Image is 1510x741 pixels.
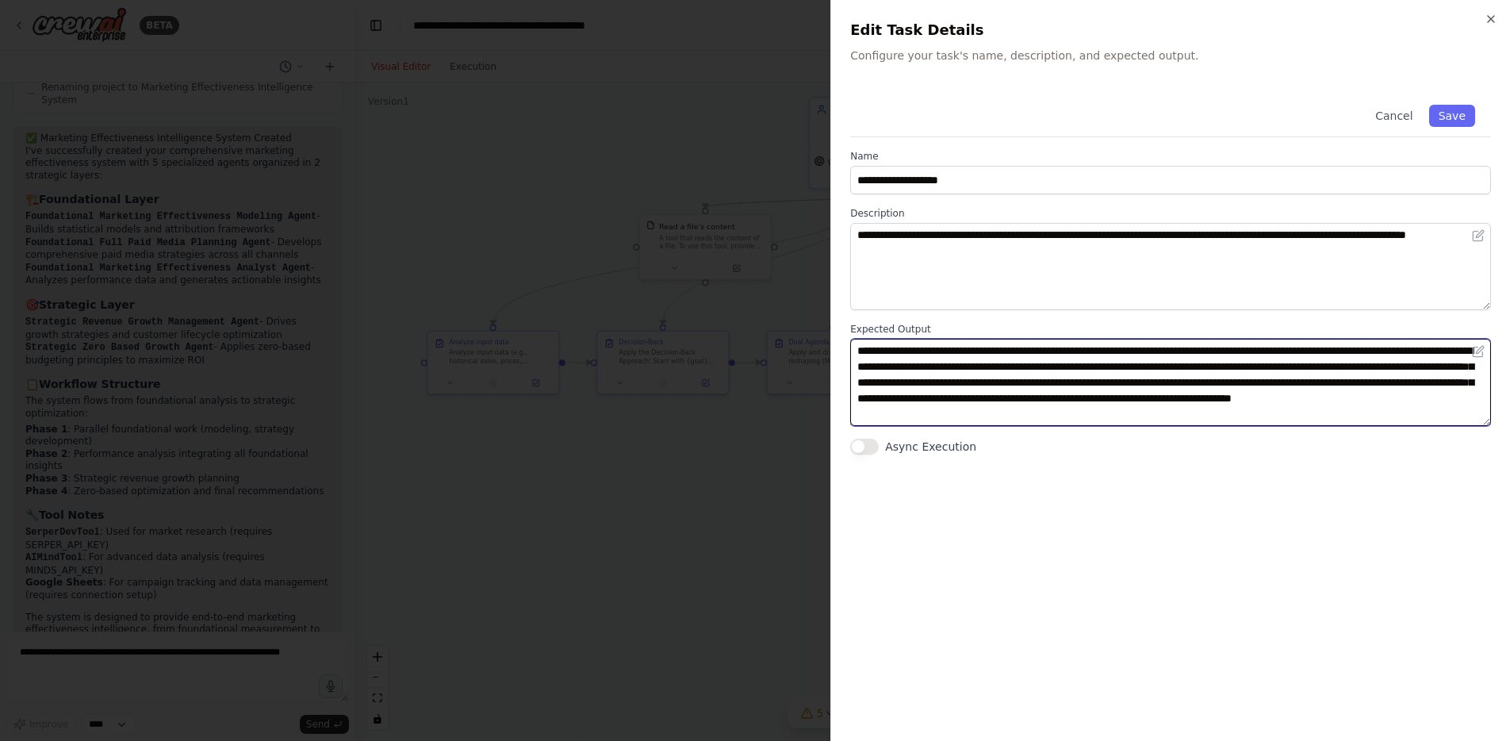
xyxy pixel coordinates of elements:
[850,19,1491,41] h2: Edit Task Details
[850,150,1491,163] label: Name
[885,439,976,455] label: Async Execution
[850,207,1491,220] label: Description
[1469,226,1488,245] button: Open in editor
[850,323,1491,336] label: Expected Output
[1366,105,1422,127] button: Cancel
[850,48,1491,63] p: Configure your task's name, description, and expected output.
[1469,342,1488,361] button: Open in editor
[1429,105,1475,127] button: Save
